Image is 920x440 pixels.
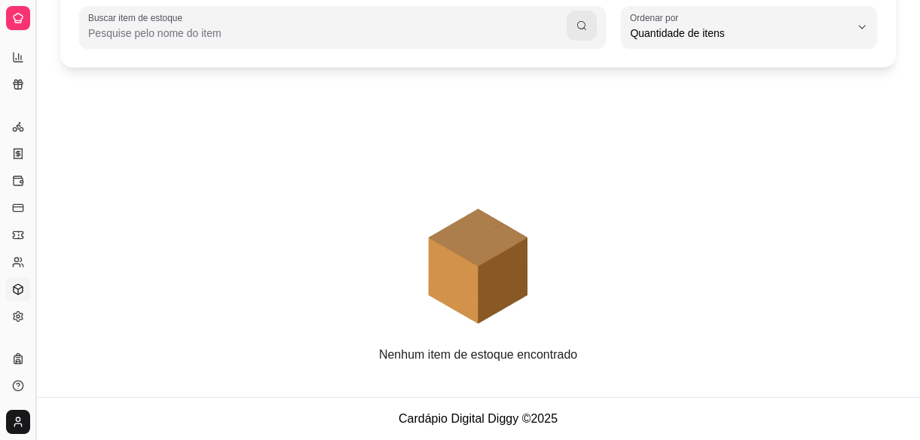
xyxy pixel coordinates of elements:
[60,82,896,346] div: animation
[630,11,683,24] label: Ordenar por
[621,6,877,48] button: Ordenar porQuantidade de itens
[88,26,567,41] input: Buscar item de estoque
[36,397,920,440] footer: Cardápio Digital Diggy © 2025
[379,346,577,364] article: Nenhum item de estoque encontrado
[88,11,188,24] label: Buscar item de estoque
[630,26,850,41] span: Quantidade de itens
